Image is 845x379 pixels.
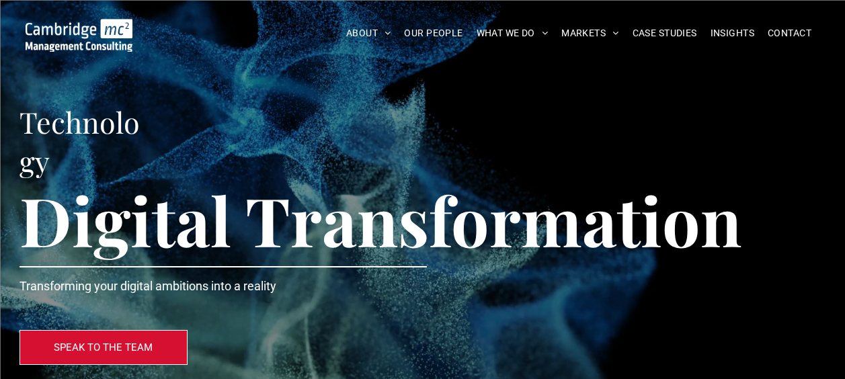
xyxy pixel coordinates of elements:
[26,21,133,35] a: Your Business Transformed | Cambridge Management Consulting
[19,102,140,180] span: Technology
[470,23,555,44] a: WHAT WE DO
[26,19,133,52] img: Go to Homepage
[19,330,188,365] a: SPEAK TO THE TEAM
[19,279,276,293] span: Transforming your digital ambitions into a reality
[397,23,469,44] a: OUR PEOPLE
[54,331,153,364] span: SPEAK TO THE TEAM
[761,23,818,44] a: CONTACT
[626,23,704,44] a: CASE STUDIES
[19,175,741,264] span: Digital Transformation
[704,23,761,44] a: INSIGHTS
[339,23,398,44] a: ABOUT
[555,23,625,44] a: MARKETS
